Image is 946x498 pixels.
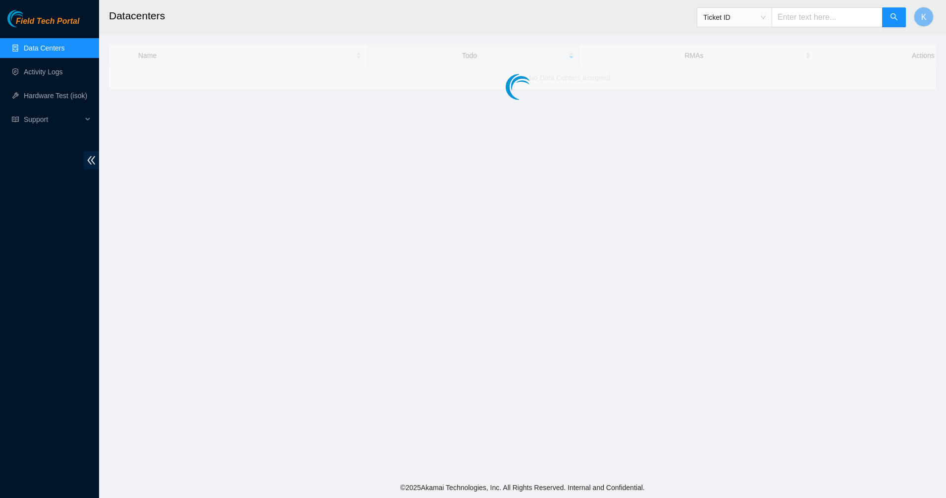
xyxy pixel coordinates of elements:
footer: © 2025 Akamai Technologies, Inc. All Rights Reserved. Internal and Confidential. [99,477,946,498]
button: K [914,7,934,27]
span: double-left [84,151,99,169]
span: Ticket ID [703,10,766,25]
a: Hardware Test (isok) [24,92,87,100]
span: Field Tech Portal [16,17,79,26]
span: K [921,11,927,23]
span: read [12,116,19,123]
a: Akamai TechnologiesField Tech Portal [7,18,79,31]
span: search [890,13,898,22]
span: Support [24,110,82,129]
a: Activity Logs [24,68,63,76]
input: Enter text here... [772,7,883,27]
img: Akamai Technologies [7,10,50,27]
button: search [882,7,906,27]
a: Data Centers [24,44,64,52]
